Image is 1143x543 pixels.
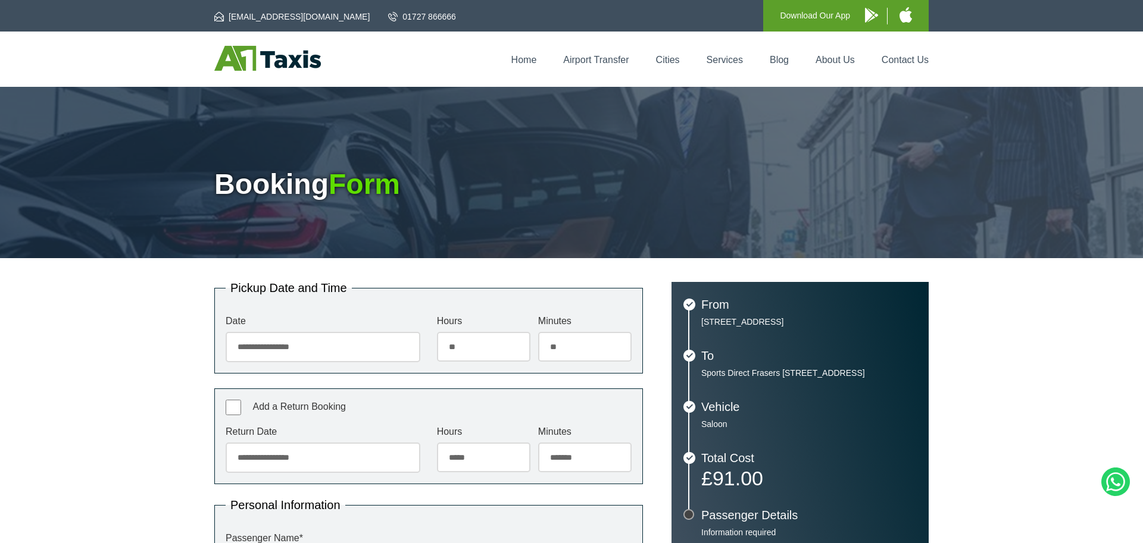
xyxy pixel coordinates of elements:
[226,282,352,294] legend: Pickup Date and Time
[656,55,680,65] a: Cities
[214,46,321,71] img: A1 Taxis St Albans LTD
[770,55,789,65] a: Blog
[538,316,632,326] label: Minutes
[780,8,850,23] p: Download Our App
[865,8,878,23] img: A1 Taxis Android App
[563,55,629,65] a: Airport Transfer
[701,316,917,327] p: [STREET_ADDRESS]
[816,55,855,65] a: About Us
[511,55,537,65] a: Home
[701,350,917,362] h3: To
[701,299,917,310] h3: From
[437,427,530,437] label: Hours
[226,533,632,543] label: Passenger Name
[701,452,917,464] h3: Total Cost
[538,427,632,437] label: Minutes
[701,368,917,378] p: Sports Direct Frasers [STREET_ADDRESS]
[437,316,530,326] label: Hours
[226,316,420,326] label: Date
[388,11,456,23] a: 01727 866666
[226,400,241,415] input: Add a Return Booking
[252,401,346,412] span: Add a Return Booking
[226,499,345,511] legend: Personal Information
[980,517,1137,543] iframe: chat widget
[713,467,763,489] span: 91.00
[701,470,917,486] p: £
[214,170,929,199] h1: Booking
[226,427,420,437] label: Return Date
[701,419,917,429] p: Saloon
[329,168,400,200] span: Form
[701,509,917,521] h3: Passenger Details
[701,401,917,413] h3: Vehicle
[214,11,370,23] a: [EMAIL_ADDRESS][DOMAIN_NAME]
[701,527,917,538] p: Information required
[882,55,929,65] a: Contact Us
[900,7,912,23] img: A1 Taxis iPhone App
[707,55,743,65] a: Services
